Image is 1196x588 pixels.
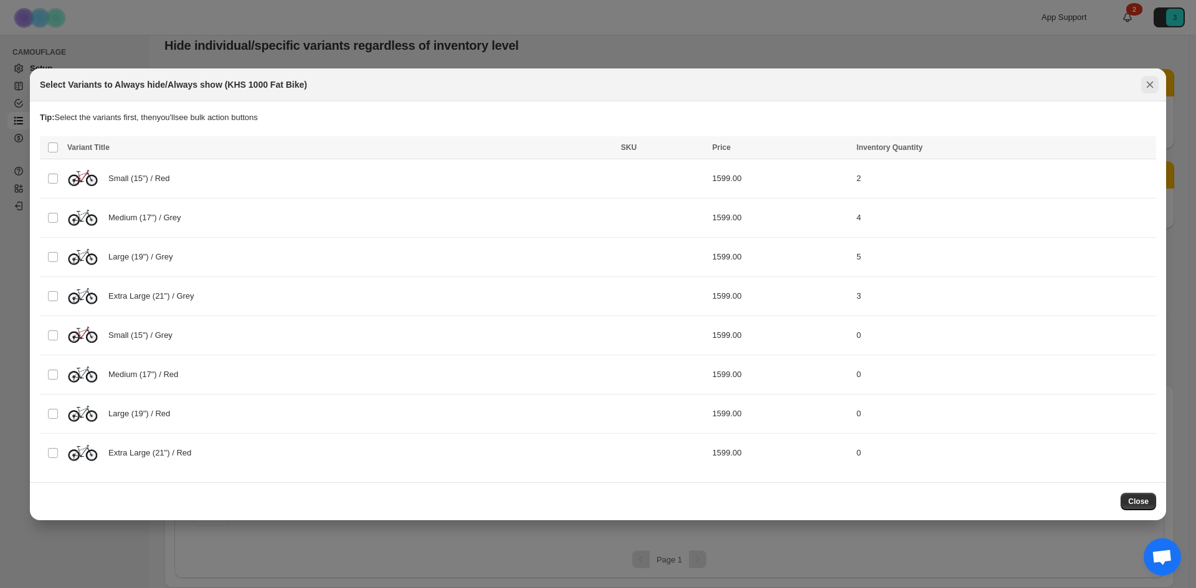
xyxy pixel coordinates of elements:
img: 2025-KHS-Bicycles-4-Season-1000-Medium-Red-600x370.jpg [67,163,98,194]
span: Large (19") / Grey [108,251,179,263]
span: Large (19") / Red [108,408,177,420]
span: Close [1128,497,1149,506]
td: 1599.00 [708,198,853,237]
td: 1599.00 [708,237,853,276]
img: KHS_1000_Grey_1.jpg [67,202,98,233]
img: KHS_1000_Grey_1.jpg [67,241,98,273]
td: 1599.00 [708,159,853,198]
td: 2 [853,159,1156,198]
span: Small (15") / Red [108,172,176,185]
td: 1599.00 [708,394,853,433]
strong: Tip: [40,113,55,122]
td: 1599.00 [708,355,853,394]
td: 4 [853,198,1156,237]
span: Price [712,143,730,152]
td: 3 [853,276,1156,315]
td: 1599.00 [708,433,853,472]
span: Extra Large (21") / Grey [108,290,201,302]
td: 0 [853,394,1156,433]
td: 0 [853,355,1156,394]
img: KHS_1000_Grey_1.jpg [67,398,98,429]
button: Close [1121,493,1156,510]
span: Extra Large (21") / Red [108,447,198,459]
button: Close [1141,76,1159,93]
td: 5 [853,237,1156,276]
span: Medium (17") / Grey [108,212,187,224]
span: Medium (17") / Red [108,368,185,381]
img: KHS_1000_Grey_1.jpg [67,281,98,312]
p: Select the variants first, then you'll see bulk action buttons [40,111,1156,124]
img: KHS_1000_Grey_1.jpg [67,437,98,469]
td: 0 [853,315,1156,355]
td: 1599.00 [708,276,853,315]
span: Inventory Quantity [857,143,923,152]
span: Small (15") / Grey [108,329,179,342]
span: SKU [621,143,637,152]
td: 1599.00 [708,315,853,355]
span: Variant Title [67,143,110,152]
h2: Select Variants to Always hide/Always show (KHS 1000 Fat Bike) [40,78,307,91]
div: Open chat [1144,538,1181,576]
img: 2025-KHS-Bicycles-4-Season-1000-Medium-Red-600x370.jpg [67,320,98,351]
td: 0 [853,433,1156,472]
img: KHS_1000_Grey_1.jpg [67,359,98,390]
